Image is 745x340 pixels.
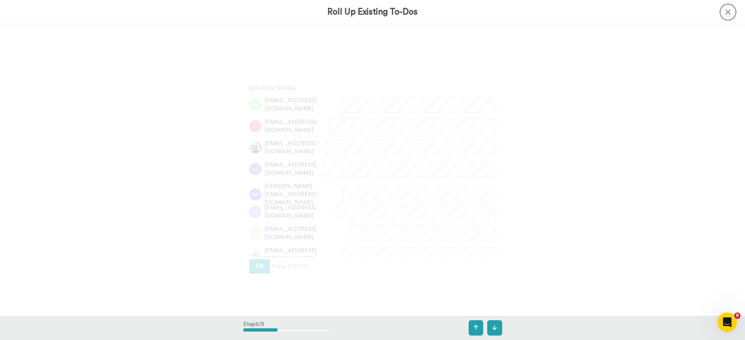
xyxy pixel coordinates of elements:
[264,182,343,207] span: [PERSON_NAME][EMAIL_ADDRESS][DOMAIN_NAME]
[249,141,261,154] img: 1c75bfa2-19ac-4631-95a5-db2474c616dd.png
[249,99,261,111] img: dk.png
[264,161,323,177] span: [EMAIL_ADDRESS][DOMAIN_NAME]
[264,225,348,241] span: [EMAIL_ADDRESS][DOMAIN_NAME]
[717,313,737,332] iframe: Intercom live chat
[243,316,329,340] div: Step 2 / 5
[249,259,270,274] button: Ok
[249,206,261,218] img: pg.png
[734,313,741,319] span: 9
[256,263,263,269] span: Ok
[264,204,336,220] span: [EMAIL_ADDRESS][DOMAIN_NAME]
[249,163,261,175] img: m.png
[249,85,496,91] h4: Add Full Names
[249,249,261,261] img: 2aa9ae0b-135f-4fb1-a100-47a18e2f250d.png
[249,120,261,132] img: s.png
[249,188,261,201] img: sw.png
[327,7,418,17] h3: Roll Up Existing To-Dos
[272,262,308,270] span: Press ENTER
[264,247,342,263] span: [EMAIL_ADDRESS][DOMAIN_NAME]
[264,118,329,134] span: [EMAIL_ADDRESS][DOMAIN_NAME]
[249,227,261,239] img: jd.png
[264,139,325,156] span: [EMAIL_ADDRESS][DOMAIN_NAME]
[264,97,342,113] span: [EMAIL_ADDRESS][DOMAIN_NAME]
